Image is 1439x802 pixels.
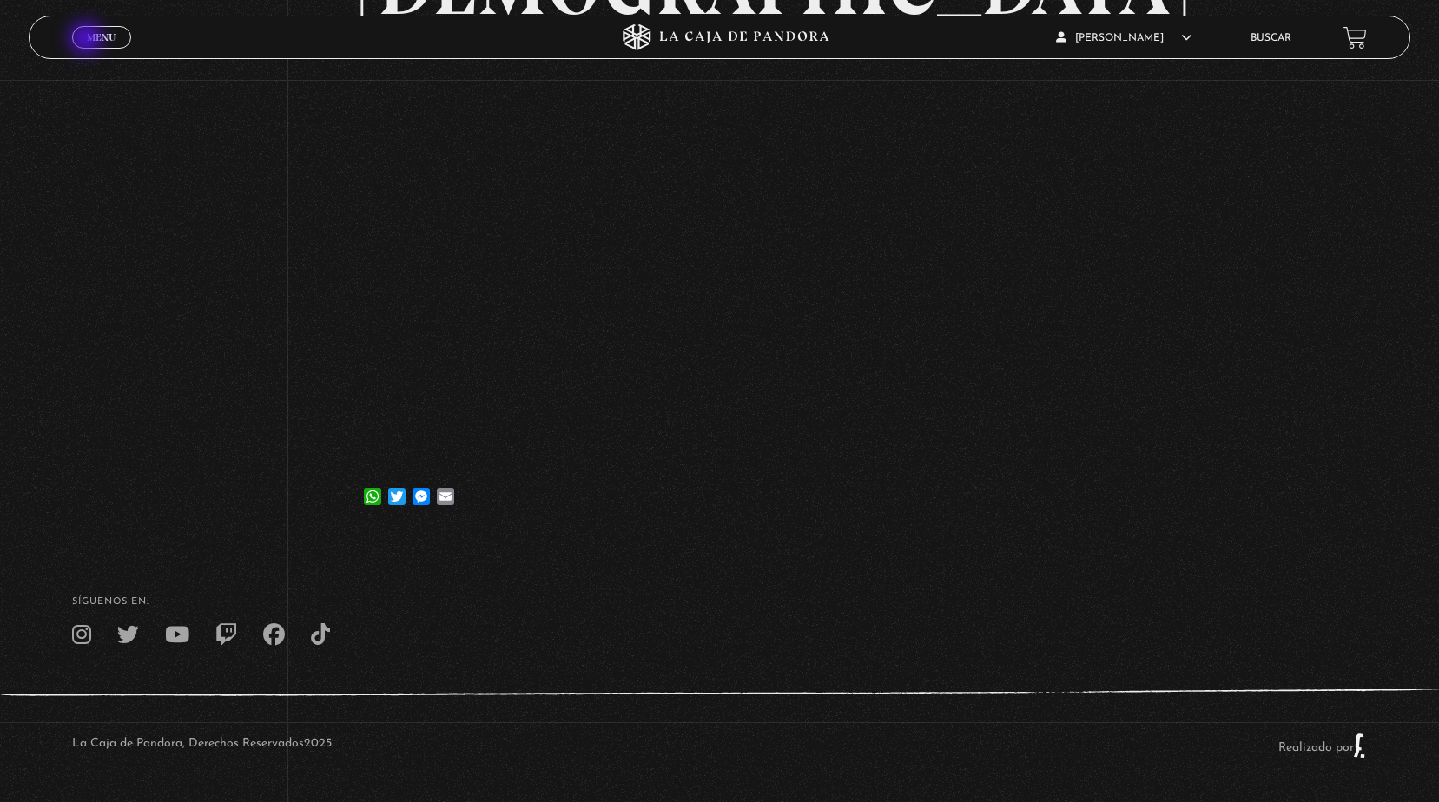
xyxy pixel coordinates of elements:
[87,32,116,43] span: Menu
[72,597,1367,607] h4: SÍguenos en:
[82,47,122,59] span: Cerrar
[1056,33,1191,43] span: [PERSON_NAME]
[409,470,433,505] a: Messenger
[1278,741,1367,754] a: Realizado por
[433,470,458,505] a: Email
[1251,33,1291,43] a: Buscar
[385,470,409,505] a: Twitter
[360,470,385,505] a: WhatsApp
[1343,26,1367,49] a: View your shopping cart
[72,733,332,759] p: La Caja de Pandora, Derechos Reservados 2025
